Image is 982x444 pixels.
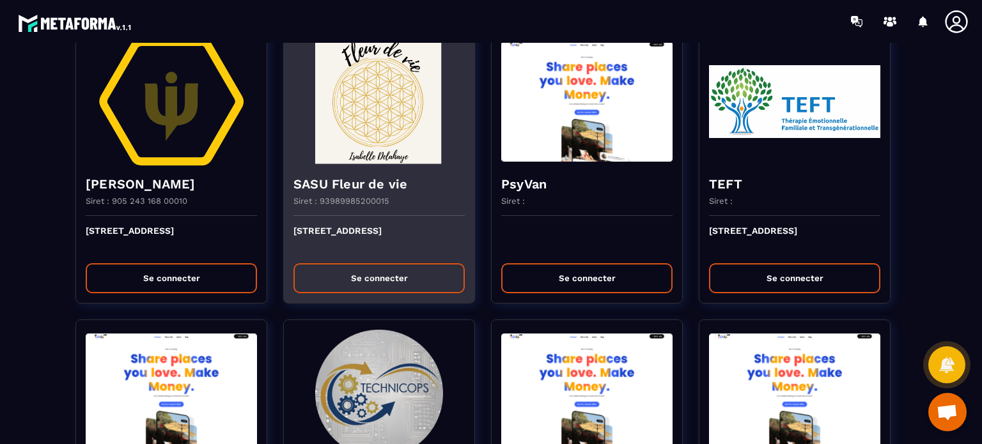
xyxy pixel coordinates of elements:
[86,38,257,165] img: funnel-background
[928,393,967,431] div: Ouvrir le chat
[86,196,187,206] p: Siret : 905 243 168 00010
[293,263,465,293] button: Se connecter
[709,263,880,293] button: Se connecter
[86,175,257,193] h4: [PERSON_NAME]
[293,175,465,193] h4: SASU Fleur de vie
[293,226,465,254] p: [STREET_ADDRESS]
[709,196,733,206] p: Siret :
[501,263,673,293] button: Se connecter
[86,226,257,254] p: [STREET_ADDRESS]
[501,38,673,165] img: funnel-background
[501,196,525,206] p: Siret :
[293,38,465,165] img: funnel-background
[709,38,880,165] img: funnel-background
[709,175,880,193] h4: TEFT
[293,196,389,206] p: Siret : 93989985200015
[501,175,673,193] h4: PsyVan
[709,226,880,254] p: [STREET_ADDRESS]
[86,263,257,293] button: Se connecter
[18,11,133,34] img: logo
